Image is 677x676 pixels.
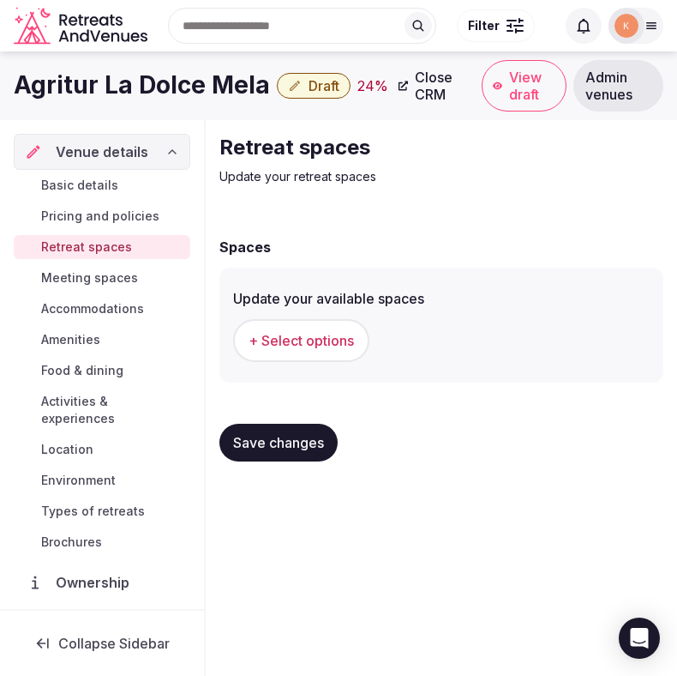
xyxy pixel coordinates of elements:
[509,69,554,103] span: View draft
[58,635,170,652] span: Collapse Sidebar
[41,534,102,551] span: Brochures
[56,142,148,162] span: Venue details
[219,134,663,161] h2: Retreat spaces
[14,499,190,523] a: Types of retreats
[41,472,116,489] span: Environment
[614,14,638,38] img: katsabado
[468,17,500,34] span: Filter
[619,618,660,659] div: Open Intercom Messenger
[14,173,190,197] a: Basic details
[56,572,136,593] span: Ownership
[14,389,190,431] a: Activities & experiences
[585,69,651,103] span: Admin venues
[14,7,151,45] svg: Retreats and Venues company logo
[14,607,190,643] a: Administration
[573,60,663,112] a: Admin venues
[41,393,183,427] span: Activities & experiences
[41,238,132,256] span: Retreat spaces
[388,60,475,112] a: Close CRM
[14,625,190,662] button: Collapse Sidebar
[41,362,123,379] span: Food & dining
[457,9,535,42] button: Filter
[14,328,190,352] a: Amenities
[219,237,271,257] h2: Spaces
[14,69,270,102] h1: Agritur La Dolce Mela
[357,75,388,96] div: 24 %
[415,69,464,103] span: Close CRM
[14,235,190,259] a: Retreat spaces
[41,208,159,225] span: Pricing and policies
[219,424,338,462] button: Save changes
[249,331,354,350] span: + Select options
[14,266,190,290] a: Meeting spaces
[41,177,118,194] span: Basic details
[14,204,190,228] a: Pricing and policies
[277,73,350,99] button: Draft
[14,468,190,492] a: Environment
[233,292,650,305] label: Update your available spaces
[41,503,145,520] span: Types of retreats
[357,75,388,96] button: 24%
[14,438,190,462] a: Location
[14,297,190,321] a: Accommodations
[41,441,93,458] span: Location
[309,77,339,94] span: Draft
[41,300,144,317] span: Accommodations
[41,331,100,348] span: Amenities
[14,7,151,45] a: Visit the homepage
[233,434,324,451] span: Save changes
[14,564,190,601] a: Ownership
[14,530,190,554] a: Brochures
[219,168,663,185] p: Update your retreat spaces
[41,269,138,287] span: Meeting spaces
[14,359,190,383] a: Food & dining
[233,319,369,362] button: + Select options
[482,60,566,112] a: View draft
